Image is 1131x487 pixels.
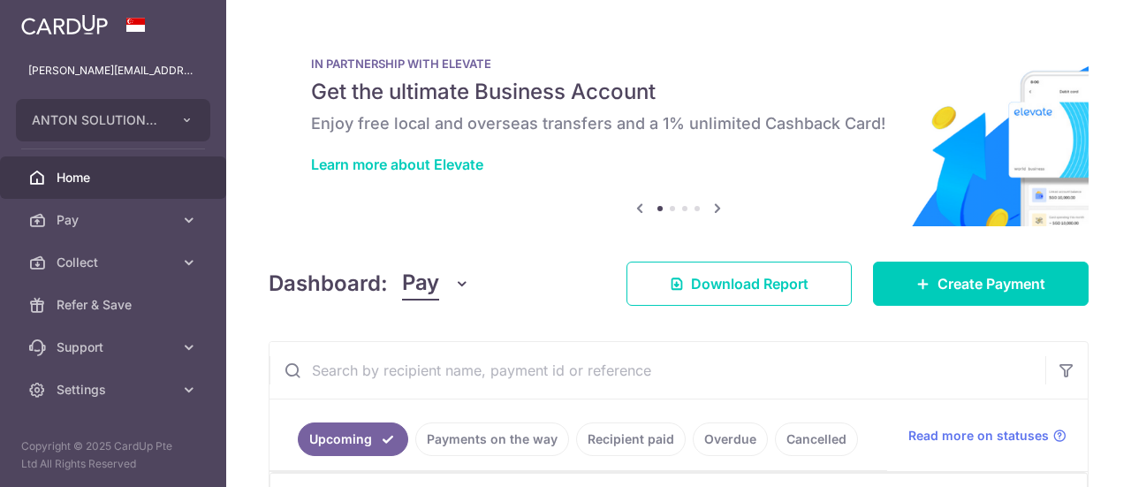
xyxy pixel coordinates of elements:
a: Download Report [626,262,852,306]
img: CardUp [21,14,108,35]
span: Home [57,169,173,186]
h6: Enjoy free local and overseas transfers and a 1% unlimited Cashback Card! [311,113,1046,134]
span: ANTON SOLUTIONS GRP PTE. LTD. [32,111,163,129]
span: Create Payment [937,273,1045,294]
a: Upcoming [298,422,408,456]
h5: Get the ultimate Business Account [311,78,1046,106]
img: Renovation banner [269,28,1089,226]
p: [PERSON_NAME][EMAIL_ADDRESS][PERSON_NAME][DOMAIN_NAME] [28,62,198,80]
a: Learn more about Elevate [311,156,483,173]
h4: Dashboard: [269,268,388,300]
input: Search by recipient name, payment id or reference [269,342,1045,399]
a: Payments on the way [415,422,569,456]
span: Pay [402,267,439,301]
span: Refer & Save [57,296,173,314]
a: Overdue [693,422,768,456]
span: Read more on statuses [908,427,1049,445]
a: Read more on statuses [908,427,1066,445]
span: Support [57,339,173,356]
p: IN PARTNERSHIP WITH ELEVATE [311,57,1046,71]
span: Collect [57,254,173,271]
button: Pay [402,267,470,301]
span: Download Report [691,273,808,294]
span: Pay [57,211,173,229]
a: Create Payment [873,262,1089,306]
span: Settings [57,381,173,399]
a: Cancelled [775,422,858,456]
a: Recipient paid [576,422,686,456]
button: ANTON SOLUTIONS GRP PTE. LTD. [16,99,210,141]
